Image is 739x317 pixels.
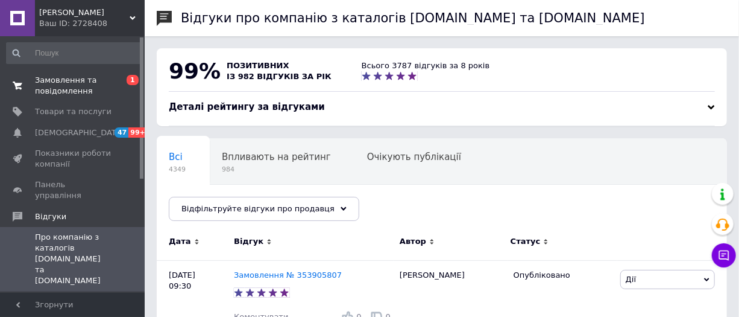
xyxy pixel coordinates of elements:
[128,127,148,138] span: 99+
[35,148,112,170] span: Показники роботи компанії
[39,7,130,18] span: козак Васьок
[362,60,490,71] div: Всього 3787 відгуків за 8 років
[35,232,112,287] span: Про компанію з каталогів [DOMAIN_NAME] та [DOMAIN_NAME]
[6,42,142,64] input: Пошук
[626,275,636,284] span: Дії
[39,18,145,29] div: Ваш ID: 2728408
[127,75,139,85] span: 1
[511,236,541,247] span: Статус
[35,211,66,222] span: Відгуки
[514,270,611,281] div: Опубліковано
[222,165,331,174] span: 984
[35,106,112,117] span: Товари та послуги
[157,185,315,231] div: Опубліковані без коментаря
[169,236,191,247] span: Дата
[115,127,128,138] span: 47
[169,101,325,112] span: Деталі рейтингу за відгуками
[35,127,124,138] span: [DEMOGRAPHIC_DATA]
[169,59,221,83] span: 99%
[181,11,645,25] h1: Відгуки про компанію з каталогів [DOMAIN_NAME] та [DOMAIN_NAME]
[169,101,715,114] div: Деталі рейтингу за відгуками
[169,165,186,174] span: 4349
[181,204,335,213] span: Відфільтруйте відгуки про продавця
[227,61,289,70] span: позитивних
[712,243,736,267] button: Чат з покупцем
[35,75,112,97] span: Замовлення та повідомлення
[227,72,332,81] span: із 982 відгуків за рік
[400,236,426,247] span: Автор
[234,271,342,280] a: Замовлення № 353905807
[35,179,112,201] span: Панель управління
[169,152,183,162] span: Всі
[234,236,263,247] span: Відгук
[222,152,331,162] span: Впливають на рейтинг
[367,152,461,162] span: Очікують публікації
[169,197,291,208] span: Опубліковані без комен...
